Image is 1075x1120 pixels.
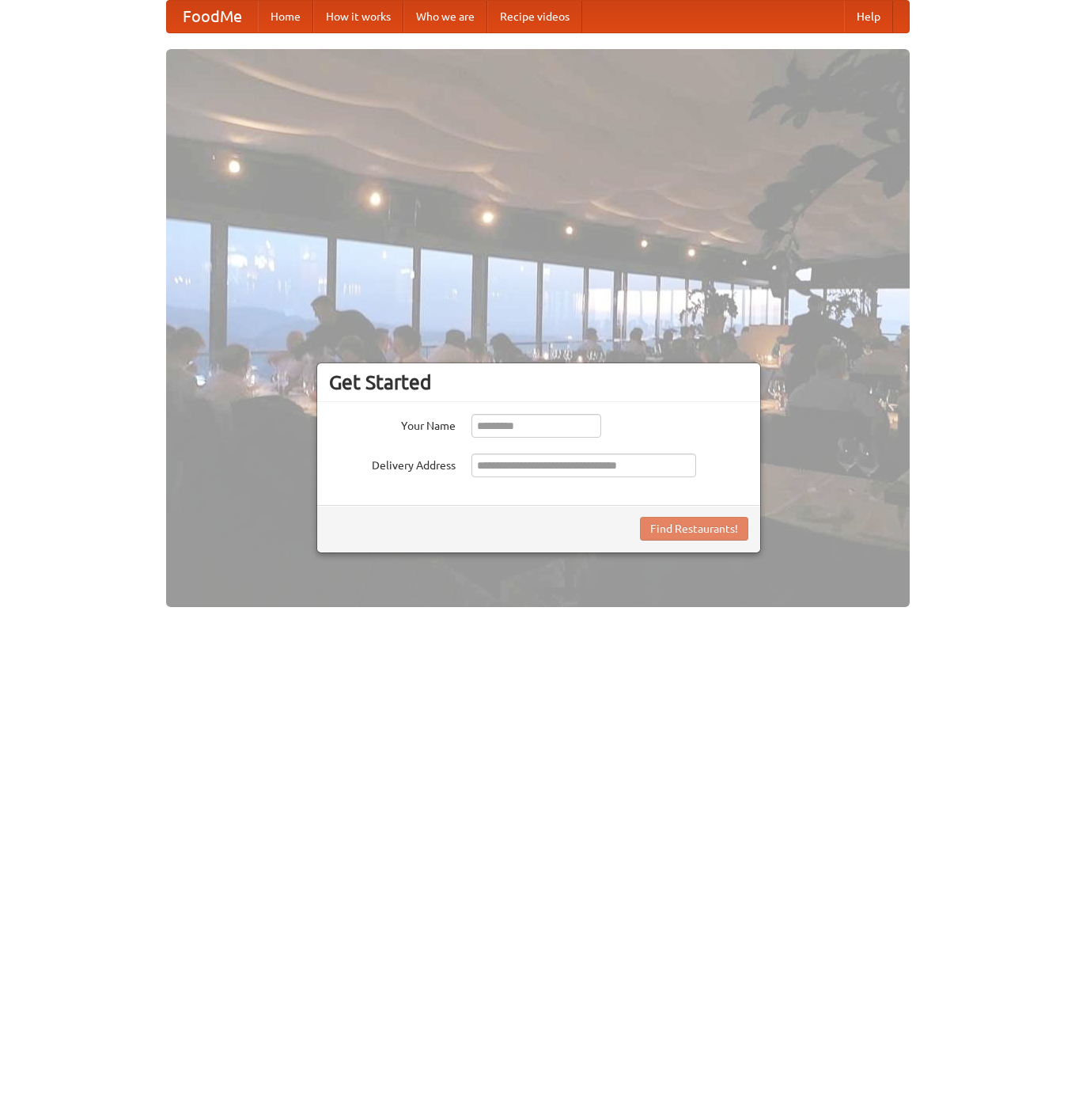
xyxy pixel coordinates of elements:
[258,1,313,32] a: Home
[844,1,893,32] a: Help
[329,370,748,394] h3: Get Started
[167,1,258,32] a: FoodMe
[329,414,456,434] label: Your Name
[329,454,456,473] label: Delivery Address
[403,1,487,32] a: Who we are
[640,517,748,541] button: Find Restaurants!
[487,1,582,32] a: Recipe videos
[313,1,403,32] a: How it works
